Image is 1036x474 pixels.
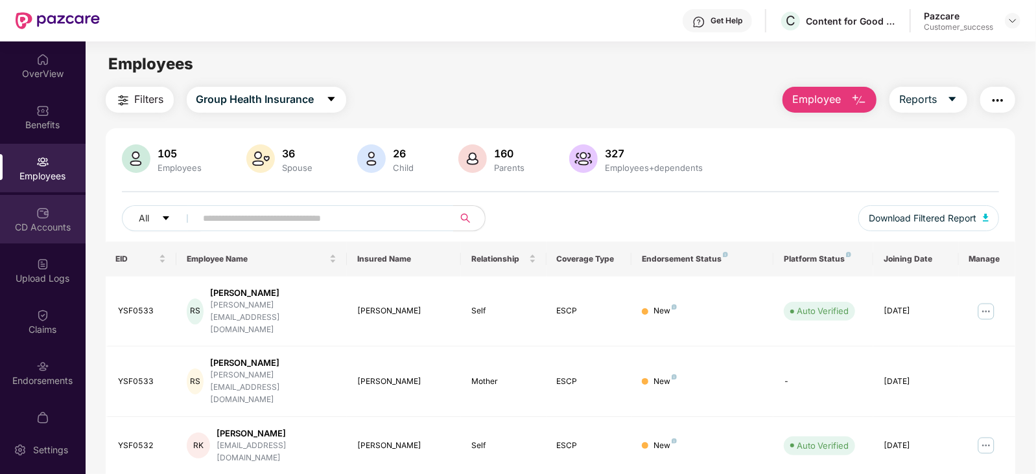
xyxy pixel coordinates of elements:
[210,357,337,369] div: [PERSON_NAME]
[106,87,174,113] button: Filters
[280,163,316,173] div: Spouse
[773,346,873,417] td: -
[983,214,989,221] img: svg+xml;base64,PHN2ZyB4bWxucz0iaHR0cDovL3d3dy53My5vcmcvMjAwMC9zdmciIHhtbG5zOnhsaW5rPSJodHRwOi8vd3...
[947,94,958,106] span: caret-down
[786,13,795,28] span: C
[36,258,49,271] img: svg+xml;base64,PHN2ZyBpZD0iVXBsb2FkX0xvZ3MiIGRhdGEtbmFtZT0iVXBsb2FkIExvZ3MiIHhtbG5zPSJodHRwOi8vd3...
[119,305,167,317] div: YSF0533
[210,369,337,406] div: [PERSON_NAME][EMAIL_ADDRESS][DOMAIN_NAME]
[357,305,450,317] div: [PERSON_NAME]
[492,147,528,160] div: 160
[1007,16,1018,26] img: svg+xml;base64,PHN2ZyBpZD0iRHJvcGRvd24tMzJ4MzIiIHhtbG5zPSJodHRwOi8vd3d3LnczLm9yZy8yMDAwL3N2ZyIgd2...
[884,440,948,452] div: [DATE]
[453,205,486,231] button: search
[557,305,622,317] div: ESCP
[135,91,164,107] span: Filters
[187,368,204,394] div: RS
[36,104,49,117] img: svg+xml;base64,PHN2ZyBpZD0iQmVuZWZpdHMiIHhtbG5zPSJodHRwOi8vd3d3LnczLm9yZy8yMDAwL3N2ZyIgd2lkdGg9Ij...
[122,144,150,173] img: svg+xml;base64,PHN2ZyB4bWxucz0iaHR0cDovL3d3dy53My5vcmcvMjAwMC9zdmciIHhtbG5zOnhsaW5rPSJodHRwOi8vd3...
[161,214,171,224] span: caret-down
[217,440,336,464] div: [EMAIL_ADDRESS][DOMAIN_NAME]
[783,87,877,113] button: Employee
[461,242,547,276] th: Relationship
[858,205,1000,231] button: Download Filtered Report
[603,163,706,173] div: Employees+dependents
[557,376,622,388] div: ESCP
[210,299,337,336] div: [PERSON_NAME][EMAIL_ADDRESS][DOMAIN_NAME]
[471,254,526,264] span: Relationship
[692,16,705,28] img: svg+xml;base64,PHN2ZyBpZD0iSGVscC0zMngzMiIgeG1sbnM9Imh0dHA6Ly93d3cudzMub3JnLzIwMDAvc3ZnIiB3aWR0aD...
[139,211,150,225] span: All
[653,376,677,388] div: New
[246,144,275,173] img: svg+xml;base64,PHN2ZyB4bWxucz0iaHR0cDovL3d3dy53My5vcmcvMjAwMC9zdmciIHhtbG5zOnhsaW5rPSJodHRwOi8vd3...
[471,440,536,452] div: Self
[797,439,849,452] div: Auto Verified
[29,444,72,457] div: Settings
[36,53,49,66] img: svg+xml;base64,PHN2ZyBpZD0iSG9tZSIgeG1sbnM9Imh0dHA6Ly93d3cudzMub3JnLzIwMDAvc3ZnIiB3aWR0aD0iMjAiIG...
[797,304,849,317] div: Auto Verified
[122,205,201,231] button: Allcaret-down
[784,254,863,264] div: Platform Status
[884,376,948,388] div: [DATE]
[603,147,706,160] div: 327
[653,440,677,452] div: New
[990,93,1006,108] img: svg+xml;base64,PHN2ZyB4bWxucz0iaHR0cDovL3d3dy53My5vcmcvMjAwMC9zdmciIHdpZHRoPSIyNCIgaGVpZ2h0PSIyNC...
[108,54,193,73] span: Employees
[156,147,205,160] div: 105
[357,144,386,173] img: svg+xml;base64,PHN2ZyB4bWxucz0iaHR0cDovL3d3dy53My5vcmcvMjAwMC9zdmciIHhtbG5zOnhsaW5rPSJodHRwOi8vd3...
[471,376,536,388] div: Mother
[36,207,49,220] img: svg+xml;base64,PHN2ZyBpZD0iQ0RfQWNjb3VudHMiIGRhdGEtbmFtZT0iQ0QgQWNjb3VudHMiIHhtbG5zPSJodHRwOi8vd3...
[36,360,49,373] img: svg+xml;base64,PHN2ZyBpZD0iRW5kb3JzZW1lbnRzIiB4bWxucz0iaHR0cDovL3d3dy53My5vcmcvMjAwMC9zdmciIHdpZH...
[869,211,976,225] span: Download Filtered Report
[492,163,528,173] div: Parents
[217,427,336,440] div: [PERSON_NAME]
[723,252,728,257] img: svg+xml;base64,PHN2ZyB4bWxucz0iaHR0cDovL3d3dy53My5vcmcvMjAwMC9zdmciIHdpZHRoPSI4IiBoZWlnaHQ9IjgiIH...
[119,440,167,452] div: YSF0532
[792,91,841,107] span: Employee
[976,301,996,322] img: manageButton
[357,376,450,388] div: [PERSON_NAME]
[873,242,959,276] th: Joining Date
[453,213,478,223] span: search
[471,305,536,317] div: Self
[458,144,487,173] img: svg+xml;base64,PHN2ZyB4bWxucz0iaHR0cDovL3d3dy53My5vcmcvMjAwMC9zdmciIHhtbG5zOnhsaW5rPSJodHRwOi8vd3...
[115,93,131,108] img: svg+xml;base64,PHN2ZyB4bWxucz0iaHR0cDovL3d3dy53My5vcmcvMjAwMC9zdmciIHdpZHRoPSIyNCIgaGVpZ2h0PSIyNC...
[357,440,450,452] div: [PERSON_NAME]
[156,163,205,173] div: Employees
[176,242,347,276] th: Employee Name
[187,254,327,264] span: Employee Name
[210,287,337,299] div: [PERSON_NAME]
[569,144,598,173] img: svg+xml;base64,PHN2ZyB4bWxucz0iaHR0cDovL3d3dy53My5vcmcvMjAwMC9zdmciIHhtbG5zOnhsaW5rPSJodHRwOi8vd3...
[391,163,417,173] div: Child
[711,16,742,26] div: Get Help
[924,22,993,32] div: Customer_success
[14,444,27,457] img: svg+xml;base64,PHN2ZyBpZD0iU2V0dGluZy0yMHgyMCIgeG1sbnM9Imh0dHA6Ly93d3cudzMub3JnLzIwMDAvc3ZnIiB3aW...
[187,433,210,458] div: RK
[391,147,417,160] div: 26
[889,87,967,113] button: Reportscaret-down
[851,93,867,108] img: svg+xml;base64,PHN2ZyB4bWxucz0iaHR0cDovL3d3dy53My5vcmcvMjAwMC9zdmciIHhtbG5zOnhsaW5rPSJodHRwOi8vd3...
[672,304,677,310] img: svg+xml;base64,PHN2ZyB4bWxucz0iaHR0cDovL3d3dy53My5vcmcvMjAwMC9zdmciIHdpZHRoPSI4IiBoZWlnaHQ9IjgiIH...
[642,254,763,264] div: Endorsement Status
[899,91,937,107] span: Reports
[196,91,314,107] span: Group Health Insurance
[280,147,316,160] div: 36
[36,411,49,424] img: svg+xml;base64,PHN2ZyBpZD0iTXlfT3JkZXJzIiBkYXRhLW5hbWU9Ik15IE9yZGVycyIgeG1sbnM9Imh0dHA6Ly93d3cudz...
[959,242,1016,276] th: Manage
[547,242,632,276] th: Coverage Type
[884,305,948,317] div: [DATE]
[36,309,49,322] img: svg+xml;base64,PHN2ZyBpZD0iQ2xhaW0iIHhtbG5zPSJodHRwOi8vd3d3LnczLm9yZy8yMDAwL3N2ZyIgd2lkdGg9IjIwIi...
[557,440,622,452] div: ESCP
[672,374,677,379] img: svg+xml;base64,PHN2ZyB4bWxucz0iaHR0cDovL3d3dy53My5vcmcvMjAwMC9zdmciIHdpZHRoPSI4IiBoZWlnaHQ9IjgiIH...
[924,10,993,22] div: Pazcare
[976,435,996,456] img: manageButton
[119,376,167,388] div: YSF0533
[106,242,177,276] th: EID
[187,299,204,324] div: RS
[16,12,100,29] img: New Pazcare Logo
[116,254,157,264] span: EID
[806,15,897,27] div: Content for Good Private Limited
[653,305,677,317] div: New
[187,87,346,113] button: Group Health Insurancecaret-down
[36,155,49,168] img: svg+xml;base64,PHN2ZyBpZD0iRW1wbG95ZWVzIiB4bWxucz0iaHR0cDovL3d3dy53My5vcmcvMjAwMC9zdmciIHdpZHRoPS...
